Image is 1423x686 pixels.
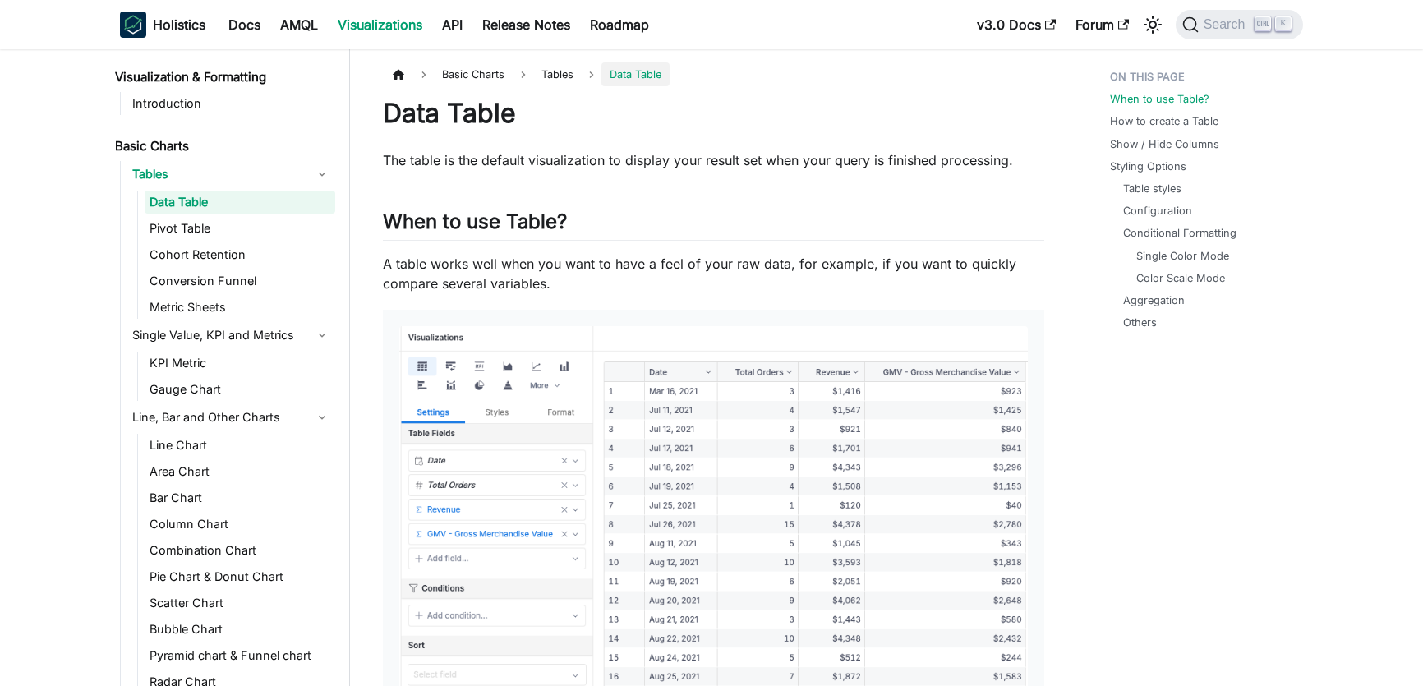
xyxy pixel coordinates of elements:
a: Scatter Chart [145,592,335,615]
nav: Breadcrumbs [383,62,1044,86]
a: Forum [1066,12,1139,38]
a: Aggregation [1123,292,1185,308]
a: Single Color Mode [1136,248,1229,264]
button: Switch between dark and light mode (currently light mode) [1140,12,1166,38]
img: Holistics [120,12,146,38]
a: Release Notes [472,12,580,38]
a: KPI Metric [145,352,335,375]
a: v3.0 Docs [967,12,1066,38]
b: Holistics [153,15,205,35]
a: Area Chart [145,460,335,483]
a: Color Scale Mode [1136,270,1225,286]
a: How to create a Table [1110,113,1218,129]
p: A table works well when you want to have a feel of your raw data, for example, if you want to qui... [383,254,1044,293]
a: Visualization & Formatting [110,66,335,89]
a: Others [1123,315,1157,330]
span: Data Table [601,62,670,86]
a: When to use Table? [1110,91,1209,107]
a: Bubble Chart [145,618,335,641]
a: Visualizations [328,12,432,38]
a: Gauge Chart [145,378,335,401]
a: Show / Hide Columns [1110,136,1219,152]
a: Basic Charts [110,135,335,158]
a: Bar Chart [145,486,335,509]
span: Tables [533,62,582,86]
a: HolisticsHolistics [120,12,205,38]
a: Introduction [127,92,335,115]
span: Search [1199,17,1255,32]
a: Conversion Funnel [145,269,335,292]
a: Table styles [1123,181,1181,196]
a: API [432,12,472,38]
p: The table is the default visualization to display your result set when your query is finished pro... [383,150,1044,170]
a: Metric Sheets [145,296,335,319]
a: Cohort Retention [145,243,335,266]
a: Line, Bar and Other Charts [127,404,335,430]
a: Single Value, KPI and Metrics [127,322,335,348]
a: Combination Chart [145,539,335,562]
kbd: K [1275,16,1292,31]
a: Conditional Formatting [1123,225,1236,241]
a: Data Table [145,191,335,214]
a: Roadmap [580,12,659,38]
a: Tables [127,161,335,187]
a: Home page [383,62,414,86]
a: Styling Options [1110,159,1186,174]
a: Line Chart [145,434,335,457]
nav: Docs sidebar [104,49,350,686]
a: Pie Chart & Donut Chart [145,565,335,588]
a: Docs [219,12,270,38]
button: Search (Ctrl+K) [1176,10,1303,39]
a: Configuration [1123,203,1192,219]
a: Pivot Table [145,217,335,240]
a: Pyramid chart & Funnel chart [145,644,335,667]
span: Basic Charts [434,62,513,86]
a: AMQL [270,12,328,38]
a: Column Chart [145,513,335,536]
h2: When to use Table? [383,209,1044,241]
h1: Data Table [383,97,1044,130]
